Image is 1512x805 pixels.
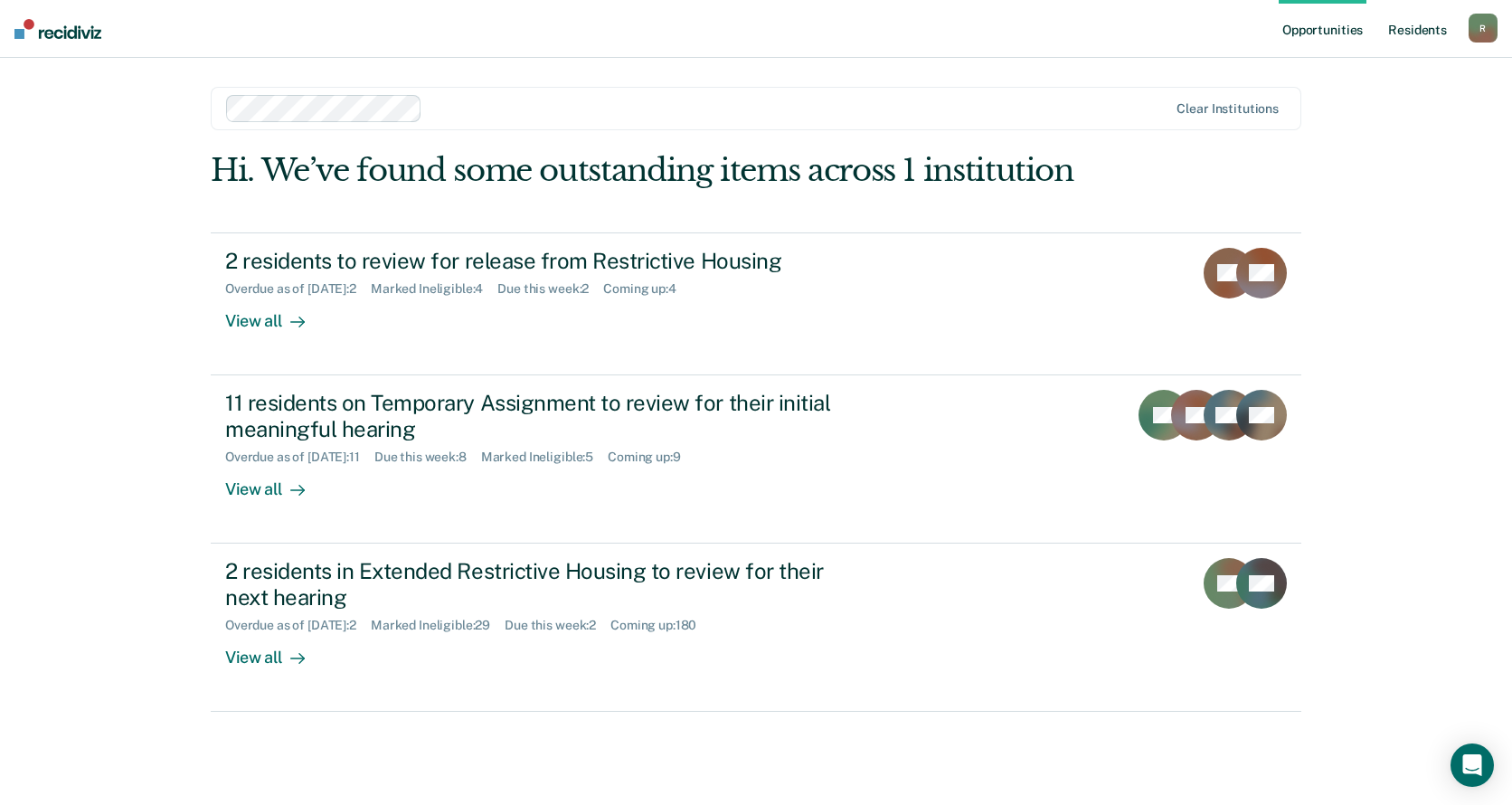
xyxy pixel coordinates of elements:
div: View all [225,632,326,668]
div: Marked Ineligible : 4 [371,281,497,297]
a: 2 residents to review for release from Restrictive HousingOverdue as of [DATE]:2Marked Ineligible... [211,232,1301,375]
div: View all [225,296,326,331]
div: Coming up : 4 [603,281,691,297]
div: Due this week : 8 [374,450,481,465]
div: Overdue as of [DATE] : 2 [225,281,371,297]
div: Due this week : 2 [497,281,603,297]
div: View all [225,464,326,499]
div: Overdue as of [DATE] : 11 [225,450,374,465]
div: Overdue as of [DATE] : 2 [225,618,371,633]
div: Marked Ineligible : 5 [481,450,608,465]
div: 11 residents on Temporary Assignment to review for their initial meaningful hearing [225,390,860,442]
img: Recidiviz [14,19,101,39]
div: Marked Ineligible : 29 [371,618,505,633]
a: 11 residents on Temporary Assignment to review for their initial meaningful hearingOverdue as of ... [211,375,1301,544]
div: 2 residents in Extended Restrictive Housing to review for their next hearing [225,558,860,611]
div: Due this week : 2 [505,618,610,633]
button: R [1469,14,1498,43]
div: Open Intercom Messenger [1451,743,1494,787]
div: Coming up : 9 [608,450,695,465]
div: Clear institutions [1177,101,1279,117]
a: 2 residents in Extended Restrictive Housing to review for their next hearingOverdue as of [DATE]:... [211,544,1301,712]
div: 2 residents to review for release from Restrictive Housing [225,248,860,274]
div: Coming up : 180 [610,618,711,633]
div: Hi. We’ve found some outstanding items across 1 institution [211,152,1083,189]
